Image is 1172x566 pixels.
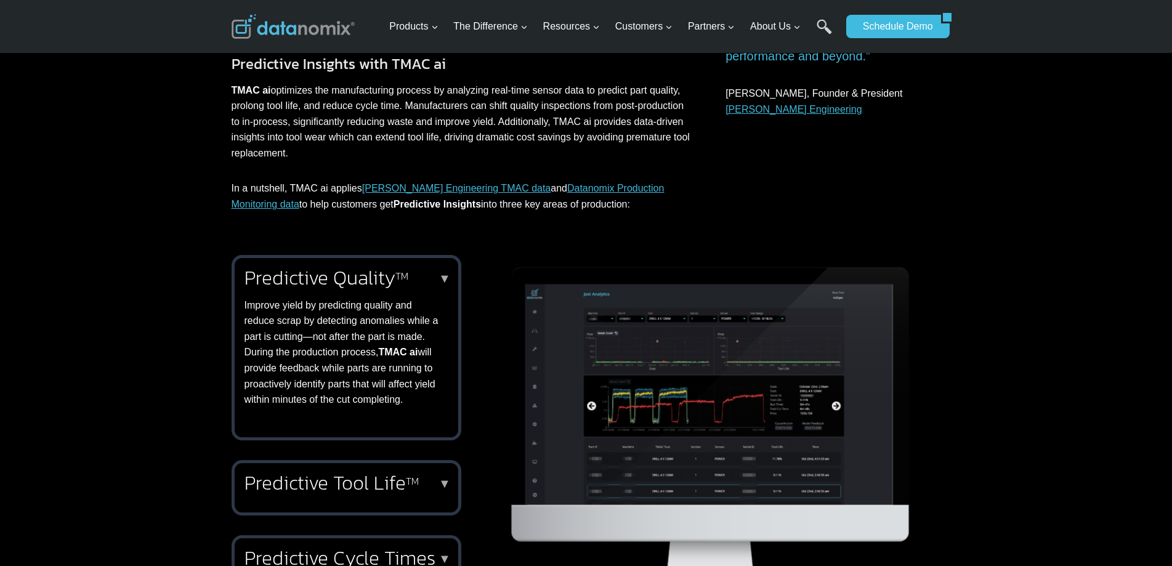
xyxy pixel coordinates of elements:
span: Partners [688,18,735,34]
sup: TM [395,269,408,283]
h2: Predictive Quality [245,268,443,288]
p: ▼ [438,479,451,488]
p: [PERSON_NAME], Founder & President [725,86,940,117]
a: Search [817,19,832,47]
strong: TMAC ai [232,85,271,95]
p: ▼ [438,554,451,563]
p: In a nutshell, TMAC ai applies and to help customers get into three key areas of production: [232,180,692,212]
a: [PERSON_NAME] Engineering [725,104,862,115]
nav: Primary Navigation [384,7,840,47]
span: Products [389,18,438,34]
span: Customers [615,18,673,34]
a: [PERSON_NAME] Engineering TMAC data [362,183,551,193]
h2: Predictive Tool Life [245,473,443,493]
a: Schedule Demo [846,15,941,38]
img: Datanomix [232,14,355,39]
sup: TM [406,474,419,488]
strong: Predictive Insights [394,199,481,209]
span: About Us [750,18,801,34]
p: ▼ [438,274,451,283]
p: optimizes the manufacturing process by analyzing real-time sensor data to predict part quality, p... [232,83,692,161]
h3: Predictive Insights with TMAC ai [232,53,692,75]
p: Improve yield by predicting quality and reduce scrap by detecting anomalies while a part is cutti... [245,297,443,408]
span: Resources [543,18,600,34]
strong: TMAC ai [378,347,418,357]
span: The Difference [453,18,528,34]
